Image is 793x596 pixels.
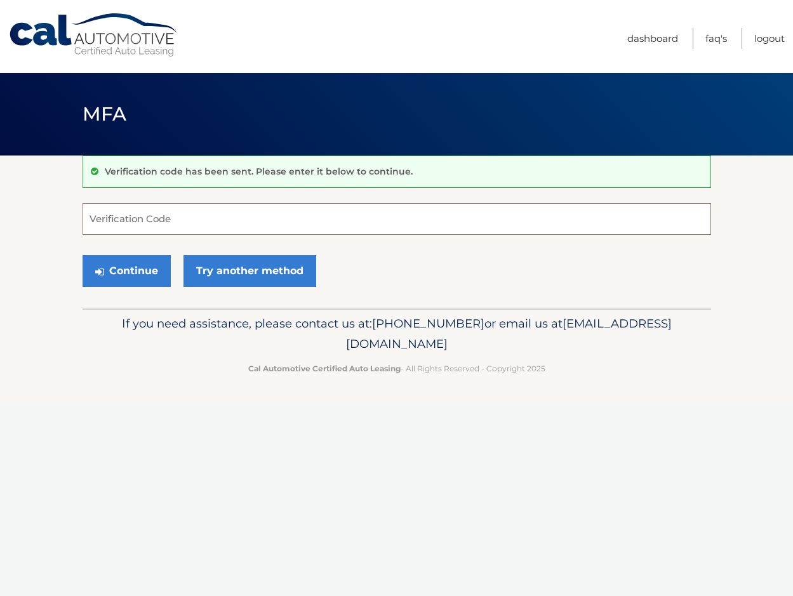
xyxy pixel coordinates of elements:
[372,316,484,331] span: [PHONE_NUMBER]
[83,102,127,126] span: MFA
[8,13,180,58] a: Cal Automotive
[627,28,678,49] a: Dashboard
[91,362,703,375] p: - All Rights Reserved - Copyright 2025
[754,28,785,49] a: Logout
[705,28,727,49] a: FAQ's
[346,316,672,351] span: [EMAIL_ADDRESS][DOMAIN_NAME]
[248,364,401,373] strong: Cal Automotive Certified Auto Leasing
[83,203,711,235] input: Verification Code
[183,255,316,287] a: Try another method
[105,166,413,177] p: Verification code has been sent. Please enter it below to continue.
[83,255,171,287] button: Continue
[91,314,703,354] p: If you need assistance, please contact us at: or email us at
